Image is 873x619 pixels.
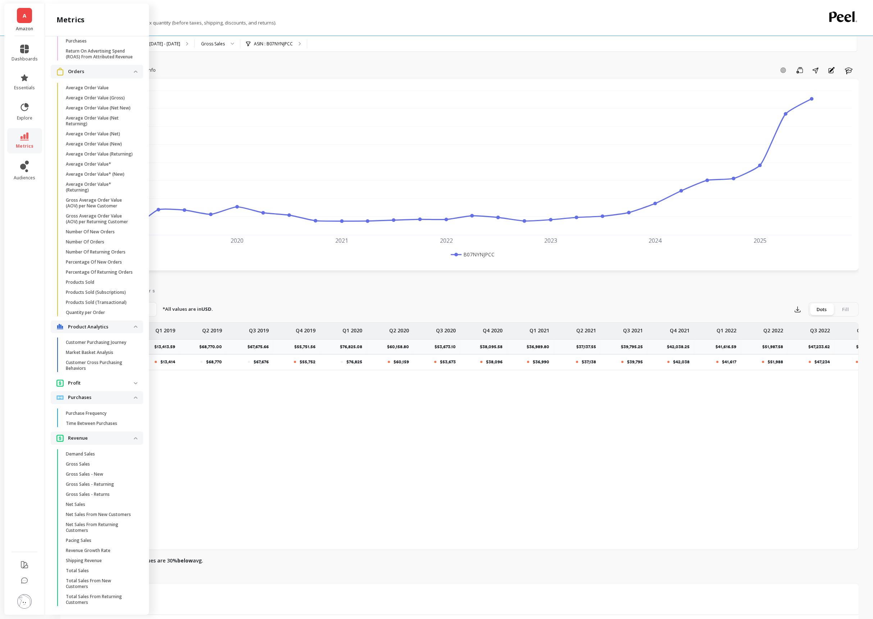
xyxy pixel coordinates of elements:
[66,38,87,44] p: Purchases
[768,359,783,365] p: $51,988
[66,548,110,553] p: Revenue Growth Rate
[68,394,134,401] p: Purchases
[66,161,111,167] p: Average Order Value*
[201,306,213,312] strong: USD.
[66,350,113,355] p: Market Basket Analysis
[346,359,362,365] p: $76,825
[14,175,35,181] span: audiences
[139,557,203,564] p: Values are 30% avg.
[483,323,503,334] p: Q4 2020
[833,304,857,315] div: Fill
[66,48,135,60] p: Return On Advertising Spend (ROAS) From Attributed Revenue
[66,502,85,507] p: Net Sales
[300,359,315,365] p: $55,752
[68,380,134,387] p: Profit
[66,239,104,245] p: Number Of Orders
[56,68,64,75] img: navigation item icon
[667,344,694,350] p: $42,038.25
[66,269,133,275] p: Percentage Of Returning Orders
[66,471,103,477] p: Gross Sales - New
[66,451,95,457] p: Demand Sales
[717,323,736,334] p: Q1 2022
[66,105,131,111] p: Average Order Value (Net New)
[134,382,137,384] img: down caret icon
[247,344,273,350] p: $67,675.66
[66,300,127,305] p: Products Sold (Transactional)
[670,323,690,334] p: Q4 2021
[66,181,135,193] p: Average Order Value* (Returning)
[66,151,133,157] p: Average Order Value (Returning)
[808,344,834,350] p: $47,233.62
[66,249,126,255] p: Number Of Returning Orders
[480,344,507,350] p: $38,095.58
[56,395,64,400] img: navigation item icon
[56,15,85,25] h2: metrics
[66,95,125,101] p: Average Order Value (Gross)
[66,492,110,497] p: Gross Sales - Returns
[66,131,120,137] p: Average Order Value (Net)
[66,522,135,533] p: Net Sales From Returning Customers
[68,68,134,75] p: Orders
[206,359,222,365] p: $68,770
[66,310,105,315] p: Quantity per Order
[66,85,109,91] p: Average Order Value
[60,281,859,298] nav: Tabs
[66,568,89,574] p: Total Sales
[762,344,787,350] p: $51,987.58
[814,359,830,365] p: $47,234
[154,344,179,350] p: $13,413.59
[12,26,38,32] p: Amazon
[68,435,134,442] p: Revenue
[715,344,741,350] p: $41,616.59
[56,324,64,329] img: navigation item icon
[56,379,64,387] img: navigation item icon
[387,344,413,350] p: $60,158.80
[14,85,35,91] span: essentials
[627,359,643,365] p: $39,795
[673,359,690,365] p: $42,038
[66,578,135,589] p: Total Sales From New Customers
[582,359,596,365] p: $37,138
[199,344,226,350] p: $68,770.00
[576,344,600,350] p: $37,137.55
[296,323,315,334] p: Q4 2019
[440,359,456,365] p: $53,673
[533,359,549,365] p: $36,990
[23,12,26,20] span: A
[66,558,102,564] p: Shipping Revenue
[527,344,554,350] p: $36,989.80
[294,344,320,350] p: $55,751.56
[486,359,503,365] p: $38,096
[810,323,830,334] p: Q3 2022
[16,143,33,149] span: metrics
[249,323,269,334] p: Q3 2019
[66,259,122,265] p: Percentage Of New Orders
[529,323,549,334] p: Q1 2021
[68,323,134,331] p: Product Analytics
[17,115,32,121] span: explore
[66,340,126,345] p: Customer Purchasing Journey
[177,557,193,564] strong: below
[340,344,367,350] p: $76,825.08
[66,213,135,225] p: Gross Average Order Value (AOV) per Returning Customer
[66,360,135,371] p: Customer Cross Purchasing Behaviors
[436,323,456,334] p: Q3 2020
[394,359,409,365] p: $60,159
[202,323,222,334] p: Q2 2019
[66,171,124,177] p: Average Order Value* (New)
[56,434,64,442] img: navigation item icon
[576,323,596,334] p: Q2 2021
[60,19,276,26] p: Sum of gross sales = product price x quantity (before taxes, shipping, discounts, and returns).
[66,141,122,147] p: Average Order Value (New)
[66,594,135,605] p: Total Sales From Returning Customers
[66,481,114,487] p: Gross Sales - Returning
[66,411,106,416] p: Purchase Frequency
[66,290,126,295] p: Products Sold (Subscriptions)
[722,359,736,365] p: $41,617
[66,279,94,285] p: Products Sold
[810,304,833,315] div: Dots
[66,512,131,517] p: Net Sales From New Customers
[254,41,293,47] p: ASIN : B07NYNJPCC
[66,229,115,235] p: Number Of New Orders
[66,115,135,127] p: Average Order Value (Net Returning)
